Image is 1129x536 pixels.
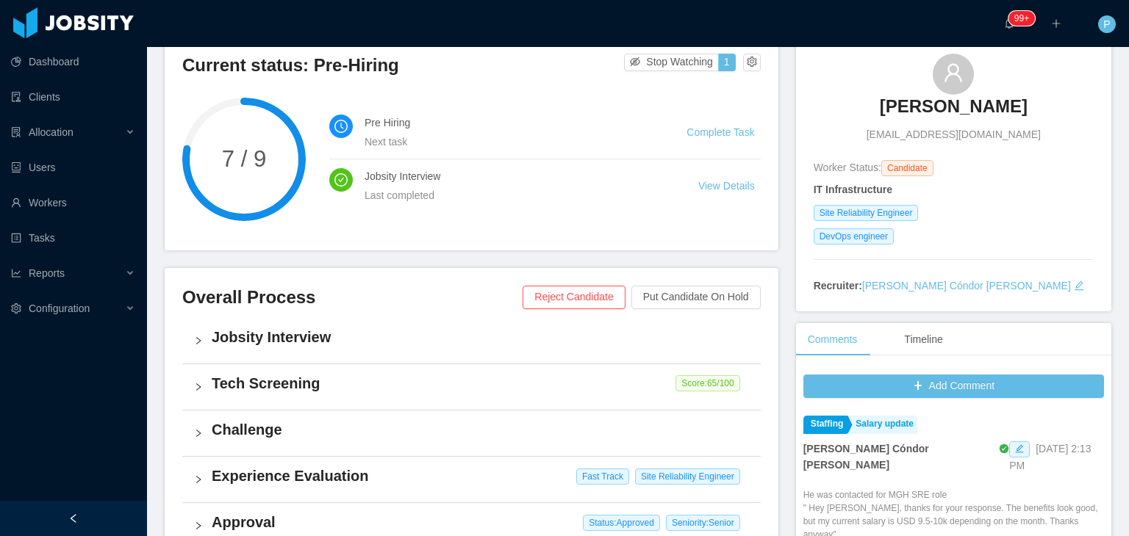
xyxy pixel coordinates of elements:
[624,54,719,71] button: icon: eye-invisibleStop Watching
[334,173,348,186] i: icon: check-circle
[11,268,21,278] i: icon: line-chart
[675,375,739,391] span: Score: 65 /100
[880,95,1028,118] h3: [PERSON_NAME]
[814,162,881,173] span: Worker Status:
[1051,18,1061,29] i: icon: plus
[29,126,74,138] span: Allocation
[1009,443,1091,471] span: [DATE] 2:13 PM
[11,47,135,76] a: icon: pie-chartDashboard
[698,180,755,192] a: View Details
[365,168,663,184] h4: Jobsity Interview
[943,62,964,83] i: icon: user
[212,466,749,486] h4: Experience Evaluation
[212,373,749,394] h4: Tech Screening
[1008,11,1035,26] sup: 1735
[11,153,135,182] a: icon: robotUsers
[194,383,203,391] i: icon: right
[848,416,917,434] a: Salary update
[182,286,523,309] h3: Overall Process
[803,416,847,434] a: Staffing
[194,429,203,438] i: icon: right
[814,280,862,291] strong: Recruiter:
[29,303,90,314] span: Configuration
[1074,280,1084,291] i: icon: edit
[523,286,625,309] button: Reject Candidate
[194,521,203,530] i: icon: right
[365,115,651,131] h4: Pre Hiring
[212,419,749,440] h4: Challenge
[11,127,21,137] i: icon: solution
[687,126,754,138] a: Complete Task
[11,188,135,217] a: icon: userWorkers
[182,410,761,456] div: icon: rightChallenge
[576,468,629,485] span: Fast Track
[583,515,660,531] span: Status: Approved
[666,515,740,531] span: Seniority: Senior
[182,148,306,170] span: 7 / 9
[814,184,892,195] strong: IT Infrastructure
[194,475,203,484] i: icon: right
[803,374,1104,398] button: icon: plusAdd Comment
[182,54,624,77] h3: Current status: Pre-Hiring
[365,187,663,203] div: Last completed
[718,54,736,71] button: 1
[814,228,894,245] span: DevOps engineer
[29,267,65,279] span: Reports
[892,323,954,356] div: Timeline
[814,205,919,221] span: Site Reliability Engineer
[11,303,21,314] i: icon: setting
[1004,18,1014,29] i: icon: bell
[194,336,203,345] i: icon: right
[365,134,651,150] div: Next task
[182,364,761,410] div: icon: rightTech Screening
[867,127,1041,142] span: [EMAIL_ADDRESS][DOMAIN_NAME]
[881,160,933,176] span: Candidate
[743,54,761,71] button: icon: setting
[334,120,348,133] i: icon: clock-circle
[11,82,135,112] a: icon: auditClients
[1103,15,1110,33] span: P
[212,327,749,347] h4: Jobsity Interview
[880,95,1028,127] a: [PERSON_NAME]
[631,286,761,309] button: Put Candidate On Hold
[796,323,870,356] div: Comments
[11,223,135,253] a: icon: profileTasks
[182,457,761,502] div: icon: rightExperience Evaluation
[182,318,761,363] div: icon: rightJobsity Interview
[1015,444,1024,453] i: icon: edit
[862,280,1071,291] a: [PERSON_NAME] Cóndor [PERSON_NAME]
[212,512,749,532] h4: Approval
[635,468,740,485] span: Site Reliability Engineer
[803,443,929,471] strong: [PERSON_NAME] Cóndor [PERSON_NAME]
